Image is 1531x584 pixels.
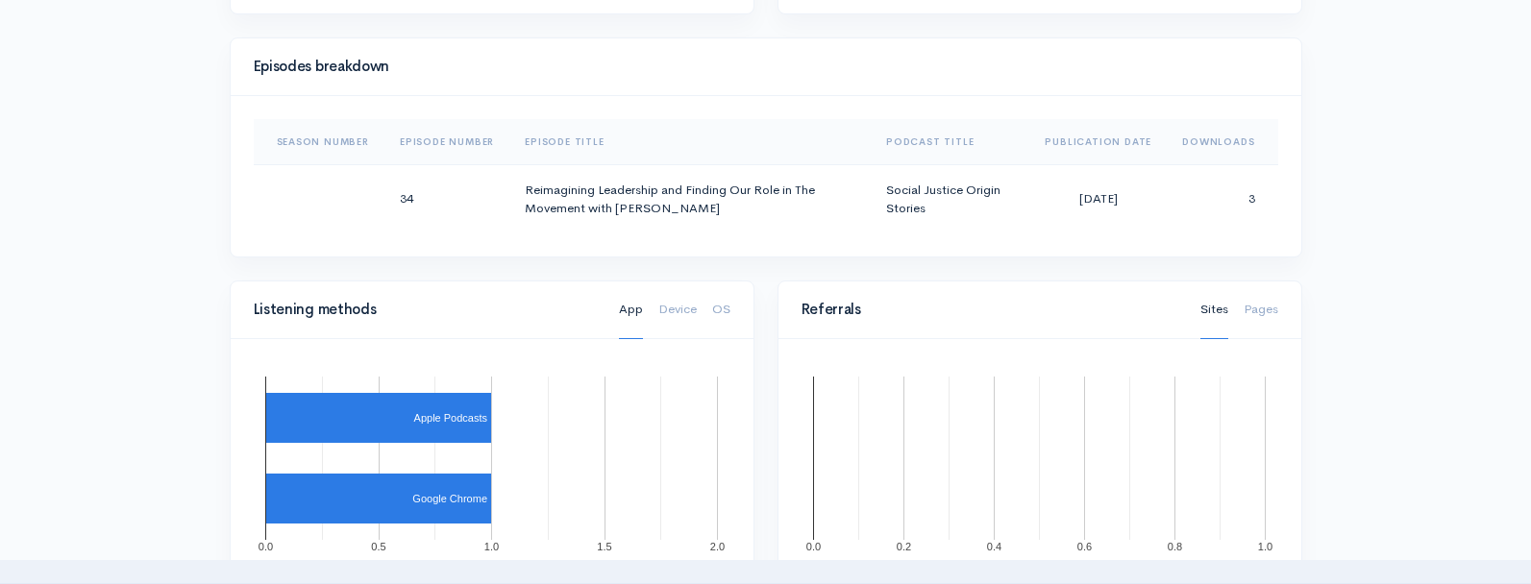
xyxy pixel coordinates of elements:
[1244,280,1278,339] a: Pages
[254,119,384,165] th: Sort column
[1167,164,1277,233] td: 3
[871,119,1030,165] th: Sort column
[509,164,871,233] td: Reimagining Leadership and Finding Our Role in The Movement with [PERSON_NAME]
[805,541,820,552] text: 0.0
[371,541,385,552] text: 0.5
[412,493,487,504] text: Google Chrome
[413,412,487,424] text: Apple Podcasts
[712,280,730,339] a: OS
[802,362,1278,554] svg: A chart.
[658,280,697,339] a: Device
[1076,541,1091,552] text: 0.6
[1167,541,1181,552] text: 0.8
[509,119,871,165] th: Sort column
[254,59,1267,75] h4: Episodes breakdown
[871,164,1030,233] td: Social Justice Origin Stories
[254,302,596,318] h4: Listening methods
[384,119,509,165] th: Sort column
[254,362,730,554] svg: A chart.
[896,541,910,552] text: 0.2
[483,541,498,552] text: 1.0
[1257,541,1272,552] text: 1.0
[709,541,724,552] text: 2.0
[802,302,1177,318] h4: Referrals
[1200,280,1228,339] a: Sites
[384,164,509,233] td: 34
[1029,119,1167,165] th: Sort column
[258,541,272,552] text: 0.0
[597,541,611,552] text: 1.5
[986,541,1000,552] text: 0.4
[1029,164,1167,233] td: [DATE]
[619,280,643,339] a: App
[1167,119,1277,165] th: Sort column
